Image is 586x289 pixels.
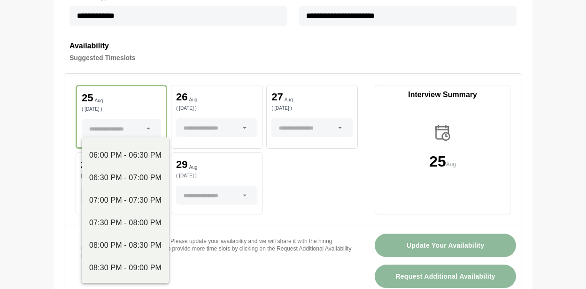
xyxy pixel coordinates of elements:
p: 26 [176,92,187,102]
p: 25 [429,154,446,169]
p: Aug [94,99,103,103]
h3: Availability [69,40,517,52]
p: ( [DATE] ) [176,106,257,111]
button: Update Your Availability [375,234,516,257]
div: 07:00 PM - 07:30 PM [89,195,162,206]
p: 27 [271,92,283,102]
div: 08:30 PM - 09:00 PM [89,262,162,274]
div: 06:30 PM - 07:00 PM [89,172,162,183]
p: Aug [189,98,198,102]
img: calender [433,123,453,143]
p: ( [DATE] ) [81,174,162,178]
p: 25 [82,93,93,103]
div: 08:00 PM - 08:30 PM [89,240,162,251]
p: Aug [446,160,456,169]
div: 07:30 PM - 08:00 PM [89,217,162,228]
p: Aug [189,165,198,170]
button: Request Additional Availability [375,265,516,288]
p: Aug [285,98,293,102]
div: 06:00 PM - 06:30 PM [89,150,162,161]
p: ( [DATE] ) [176,174,257,178]
p: Interview Summary [375,89,510,100]
h4: Suggested Timeslots [69,52,517,63]
p: ( [DATE] ) [271,106,353,111]
p: ( [DATE] ) [82,107,161,112]
p: 29 [176,160,187,170]
p: 28 [81,160,92,170]
p: If none of these times work for you. Please update your availability and we will share it with th... [81,237,352,260]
